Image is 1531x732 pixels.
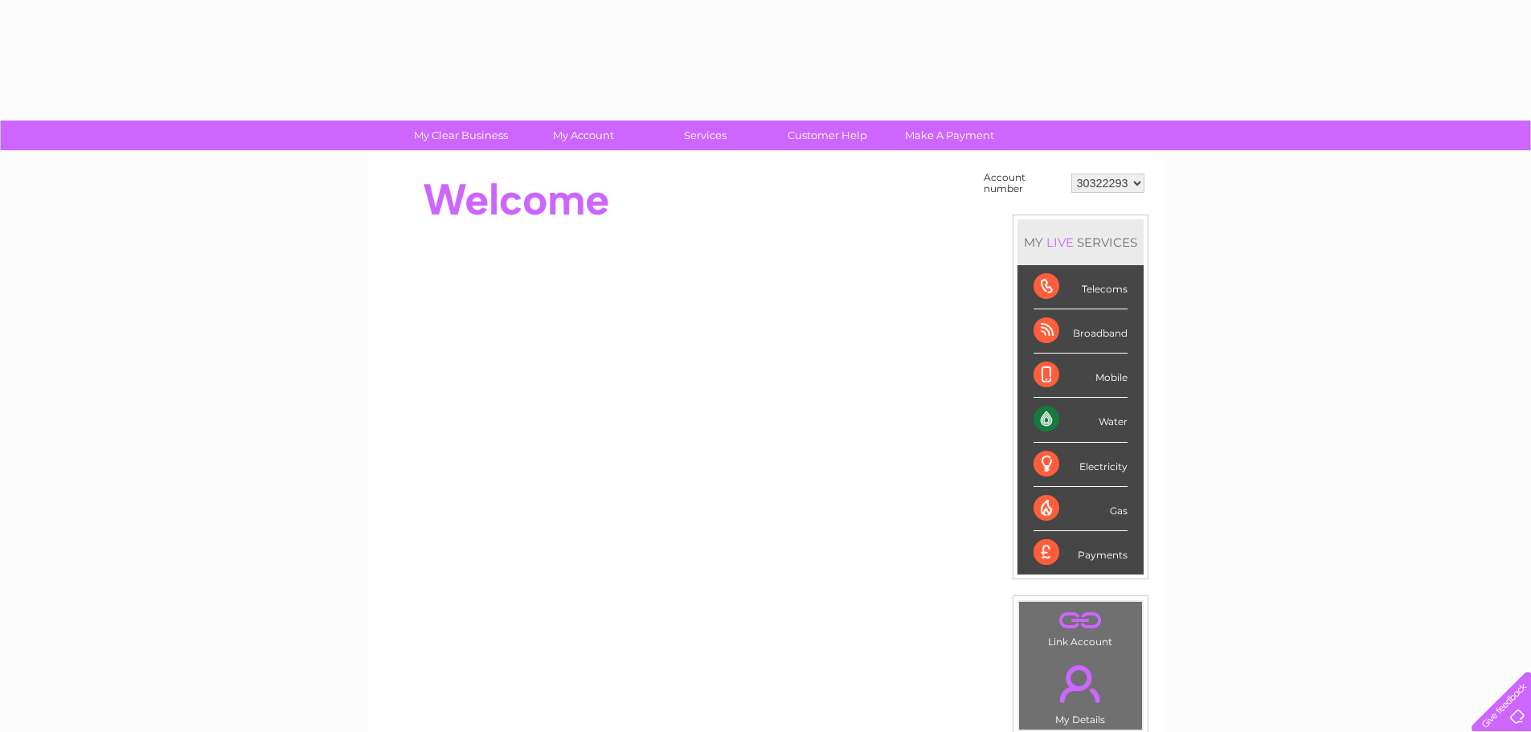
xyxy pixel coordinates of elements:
a: Services [639,121,772,150]
a: Customer Help [761,121,894,150]
a: My Clear Business [395,121,527,150]
a: My Account [517,121,649,150]
a: Make A Payment [883,121,1016,150]
div: MY SERVICES [1017,219,1144,265]
div: Telecoms [1034,265,1128,309]
a: . [1023,656,1138,712]
div: Gas [1034,487,1128,531]
td: My Details [1018,652,1143,730]
td: Link Account [1018,601,1143,652]
div: Mobile [1034,354,1128,398]
td: Account number [980,168,1067,198]
div: Payments [1034,531,1128,575]
div: Water [1034,398,1128,442]
div: Broadband [1034,309,1128,354]
div: Electricity [1034,443,1128,487]
div: LIVE [1043,235,1077,250]
a: . [1023,606,1138,634]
